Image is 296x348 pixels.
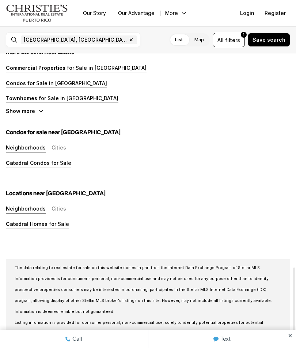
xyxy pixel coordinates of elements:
[26,80,107,86] p: for Sale in [GEOGRAPHIC_DATA]
[6,108,44,114] button: Show more
[240,10,254,16] span: Login
[6,95,118,101] a: Townhomes for Sale in [GEOGRAPHIC_DATA]
[6,221,29,227] p: Catedral
[260,6,290,20] button: Register
[15,320,279,347] span: Listing information is provided for consumer personal, non-commercial use, solely to identify pot...
[6,80,26,86] p: Condos
[265,10,286,16] span: Register
[112,8,160,18] a: Our Advantage
[213,33,245,47] button: Allfilters1
[6,145,46,152] button: Neighborhoods
[6,129,290,136] h5: Condos for sale near [GEOGRAPHIC_DATA]
[6,160,71,166] a: Catedral Condos for Sale
[65,65,147,71] p: for Sale in [GEOGRAPHIC_DATA]
[169,33,189,46] label: List
[6,4,68,22] img: logo
[225,36,240,44] span: filters
[6,160,29,166] p: Catedral
[236,6,259,20] button: Login
[6,65,65,71] p: Commercial Properties
[6,221,69,227] a: Catedral Homes for Sale
[15,265,272,314] span: The data relating to real estate for sale on this website comes in part from the Internet Data Ex...
[24,37,127,43] span: [GEOGRAPHIC_DATA], [GEOGRAPHIC_DATA], [GEOGRAPHIC_DATA]
[161,8,191,18] button: More
[6,95,37,101] p: Townhomes
[52,145,66,152] button: Cities
[189,33,210,46] label: Map
[77,8,112,18] a: Our Story
[6,206,46,213] button: Neighborhoods
[6,80,107,86] a: Condos for Sale in [GEOGRAPHIC_DATA]
[248,33,290,47] button: Save search
[6,65,147,71] a: Commercial Properties for Sale in [GEOGRAPHIC_DATA]
[217,36,224,44] span: All
[243,32,244,38] span: 1
[52,206,66,213] button: Cities
[29,160,71,166] p: Condos for Sale
[6,190,290,197] h5: Locations near [GEOGRAPHIC_DATA]
[29,221,69,227] p: Homes for Sale
[253,37,285,43] span: Save search
[37,95,118,101] p: for Sale in [GEOGRAPHIC_DATA]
